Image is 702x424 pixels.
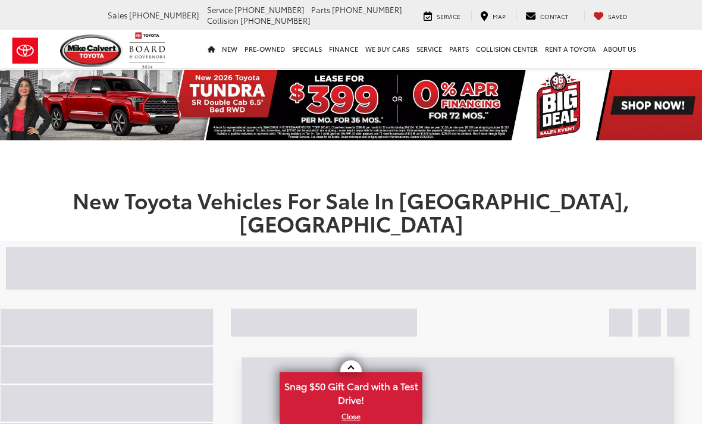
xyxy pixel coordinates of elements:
[516,10,577,21] a: Contact
[332,4,402,15] span: [PHONE_NUMBER]
[108,10,127,20] span: Sales
[471,10,515,21] a: Map
[540,12,568,21] span: Contact
[362,30,413,68] a: WE BUY CARS
[241,30,289,68] a: Pre-Owned
[204,30,218,68] a: Home
[584,10,637,21] a: My Saved Vehicles
[600,30,640,68] a: About Us
[207,15,239,26] span: Collision
[289,30,325,68] a: Specials
[3,32,48,70] img: Toyota
[281,373,421,410] span: Snag $50 Gift Card with a Test Drive!
[472,30,541,68] a: Collision Center
[234,4,305,15] span: [PHONE_NUMBER]
[60,34,123,67] img: Mike Calvert Toyota
[240,15,311,26] span: [PHONE_NUMBER]
[325,30,362,68] a: Finance
[415,10,469,21] a: Service
[413,30,446,68] a: Service
[437,12,460,21] span: Service
[218,30,241,68] a: New
[493,12,506,21] span: Map
[541,30,600,68] a: Rent a Toyota
[129,10,199,20] span: [PHONE_NUMBER]
[608,12,628,21] span: Saved
[207,4,233,15] span: Service
[311,4,330,15] span: Parts
[446,30,472,68] a: Parts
